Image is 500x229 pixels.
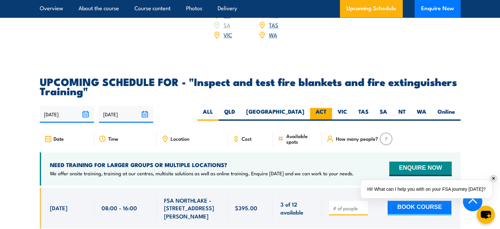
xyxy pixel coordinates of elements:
span: Location [171,136,189,141]
a: TAS [269,21,278,29]
label: Online [432,108,461,121]
label: ACT [310,108,332,121]
button: ENQUIRE NOW [389,161,451,176]
h4: NEED TRAINING FOR LARGER GROUPS OR MULTIPLE LOCATIONS? [50,161,354,168]
span: [DATE] [50,204,67,212]
span: How many people? [336,136,378,141]
label: VIC [332,108,353,121]
div: ✕ [490,175,497,182]
a: WA [269,31,277,39]
input: To date [99,106,153,123]
label: ALL [197,108,219,121]
span: Date [54,136,64,141]
label: SA [374,108,393,121]
span: Time [108,136,118,141]
label: TAS [353,108,374,121]
span: Available spots [286,133,317,144]
a: VIC [224,31,232,39]
input: # of people [333,205,366,212]
span: $395.00 [235,204,257,212]
span: Cost [242,136,251,141]
span: 3 of 12 available [280,200,315,216]
p: We offer onsite training, training at our centres, multisite solutions as well as online training... [50,170,354,177]
span: 08:00 - 16:00 [102,204,137,212]
div: Hi! What can I help you with on your FSA journey [DATE]? [361,180,492,198]
a: NT [224,11,230,19]
span: FSA NORTHLAKE - [STREET_ADDRESS][PERSON_NAME] [164,196,221,219]
label: QLD [219,108,241,121]
label: NT [393,108,411,121]
label: [GEOGRAPHIC_DATA] [241,108,310,121]
button: chat-button [477,206,495,224]
input: From date [40,106,94,123]
label: WA [411,108,432,121]
h2: UPCOMING SCHEDULE FOR - "Inspect and test fire blankets and fire extinguishers Training" [40,77,461,95]
button: BOOK COURSE [388,201,451,215]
